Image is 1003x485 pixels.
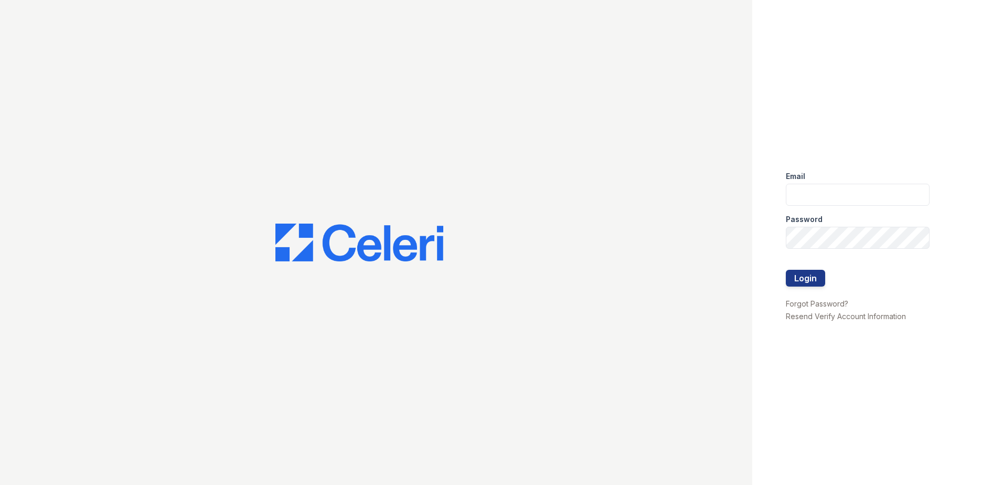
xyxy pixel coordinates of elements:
[786,299,848,308] a: Forgot Password?
[786,270,825,287] button: Login
[786,312,906,321] a: Resend Verify Account Information
[275,224,443,261] img: CE_Logo_Blue-a8612792a0a2168367f1c8372b55b34899dd931a85d93a1a3d3e32e68fde9ad4.png
[786,214,823,225] label: Password
[786,171,805,182] label: Email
